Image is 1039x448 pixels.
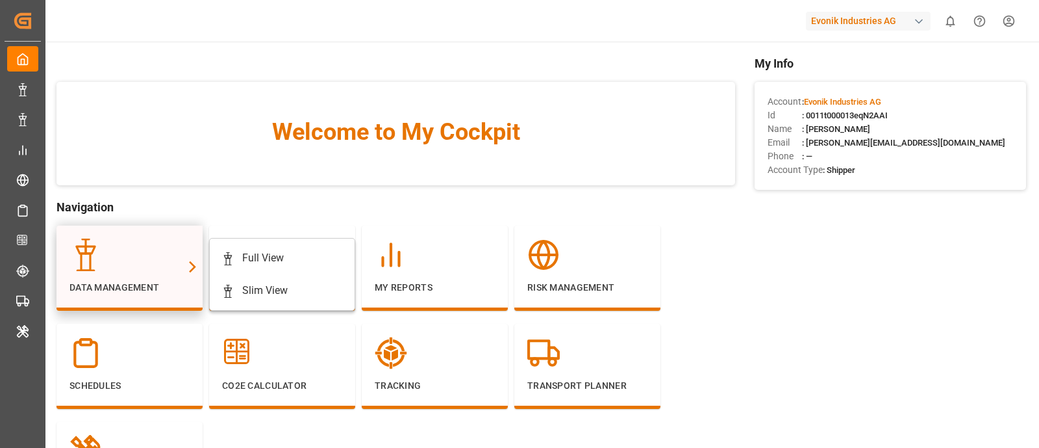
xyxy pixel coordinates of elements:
span: My Info [755,55,1026,72]
span: Name [768,122,802,136]
span: : — [802,152,812,161]
span: : 0011t000013eqN2AAI [802,111,888,120]
span: Id [768,109,802,122]
button: Evonik Industries AG [806,8,936,33]
span: Welcome to My Cockpit [82,114,709,150]
span: Navigation [56,198,735,216]
p: Schedules [69,379,190,393]
button: Help Center [965,7,994,36]
button: show 0 new notifications [936,7,965,36]
div: Evonik Industries AG [806,12,931,31]
p: Transport Planner [527,379,647,393]
p: Data Management [69,281,190,295]
span: Account [768,95,802,109]
p: Tracking [375,379,495,393]
p: CO2e Calculator [222,379,342,393]
div: Slim View [242,283,288,298]
span: Account Type [768,163,823,177]
span: : [PERSON_NAME][EMAIL_ADDRESS][DOMAIN_NAME] [802,138,1005,148]
span: : [802,97,881,107]
span: Email [768,136,802,150]
span: Evonik Industries AG [804,97,881,107]
a: Slim View [216,274,348,307]
div: Full View [242,250,284,266]
span: : Shipper [823,165,855,175]
a: Full View [216,242,348,274]
p: Risk Management [527,281,647,295]
span: : [PERSON_NAME] [802,124,870,134]
span: Phone [768,150,802,163]
p: My Reports [375,281,495,295]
